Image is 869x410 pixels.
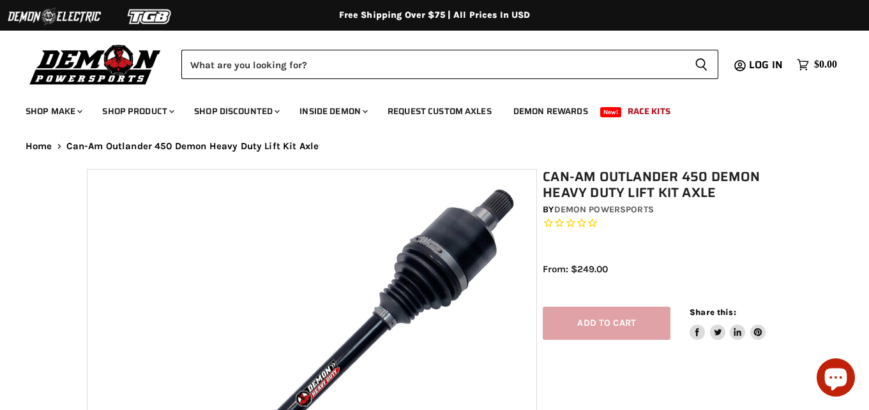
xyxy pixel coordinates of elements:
span: Can-Am Outlander 450 Demon Heavy Duty Lift Kit Axle [66,141,319,152]
span: $0.00 [814,59,837,71]
span: Log in [749,57,783,73]
a: Log in [743,59,790,71]
a: Shop Make [16,98,90,124]
span: From: $249.00 [543,263,608,275]
a: $0.00 [790,55,843,74]
img: TGB Logo 2 [102,4,198,29]
a: Home [26,141,52,152]
form: Product [181,50,718,79]
a: Demon Rewards [504,98,598,124]
a: Demon Powersports [554,204,654,215]
inbox-online-store-chat: Shopify online store chat [813,358,859,400]
div: by [543,203,788,217]
ul: Main menu [16,93,834,124]
a: Inside Demon [290,98,375,124]
img: Demon Electric Logo 2 [6,4,102,29]
a: Race Kits [618,98,680,124]
aside: Share this: [690,307,766,340]
span: Rated 0.0 out of 5 stars 0 reviews [543,217,788,230]
a: Request Custom Axles [378,98,501,124]
button: Search [684,50,718,79]
h1: Can-Am Outlander 450 Demon Heavy Duty Lift Kit Axle [543,169,788,201]
a: Shop Product [93,98,182,124]
img: Demon Powersports [26,41,165,87]
a: Shop Discounted [185,98,287,124]
input: Search [181,50,684,79]
span: New! [600,107,622,117]
span: Share this: [690,307,736,317]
